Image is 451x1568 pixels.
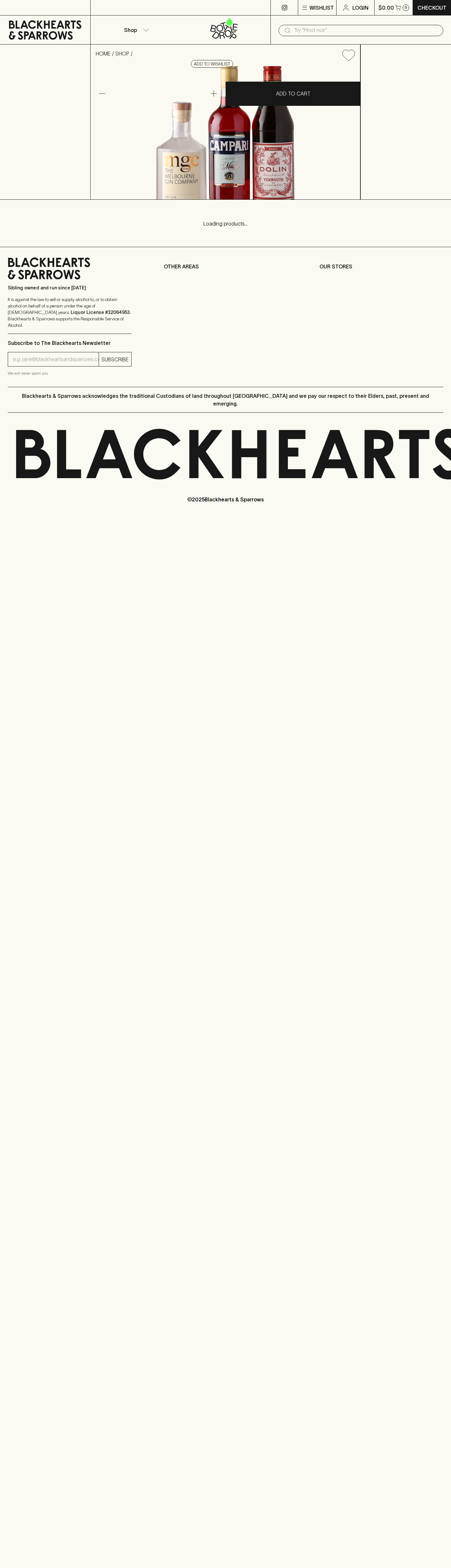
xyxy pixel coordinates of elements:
[276,90,310,97] p: ADD TO CART
[96,51,111,56] a: HOME
[8,296,132,328] p: It is against the law to sell or supply alcohol to, or to obtain alcohol on behalf of a person un...
[13,392,438,407] p: Blackhearts & Sparrows acknowledges the traditional Custodians of land throughout [GEOGRAPHIC_DAT...
[405,6,407,9] p: 0
[102,356,129,363] p: SUBSCRIBE
[378,4,394,12] p: $0.00
[91,15,181,44] button: Shop
[115,51,129,56] a: SHOP
[294,25,438,35] input: Try "Pinot noir"
[91,4,96,12] p: ⠀
[71,310,130,315] strong: Liquor License #32064953
[13,354,99,365] input: e.g. jane@blackheartsandsparrows.com.au
[319,263,443,270] p: OUR STORES
[8,370,132,377] p: We will never spam you
[226,82,360,106] button: ADD TO CART
[8,285,132,291] p: Sibling owned and run since [DATE]
[6,220,445,227] p: Loading products...
[91,66,360,199] img: 31522.png
[191,60,233,68] button: Add to wishlist
[340,47,358,64] button: Add to wishlist
[99,352,131,366] button: SUBSCRIBE
[164,263,288,270] p: OTHER AREAS
[352,4,368,12] p: Login
[309,4,334,12] p: Wishlist
[417,4,446,12] p: Checkout
[8,339,132,347] p: Subscribe to The Blackhearts Newsletter
[124,26,137,34] p: Shop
